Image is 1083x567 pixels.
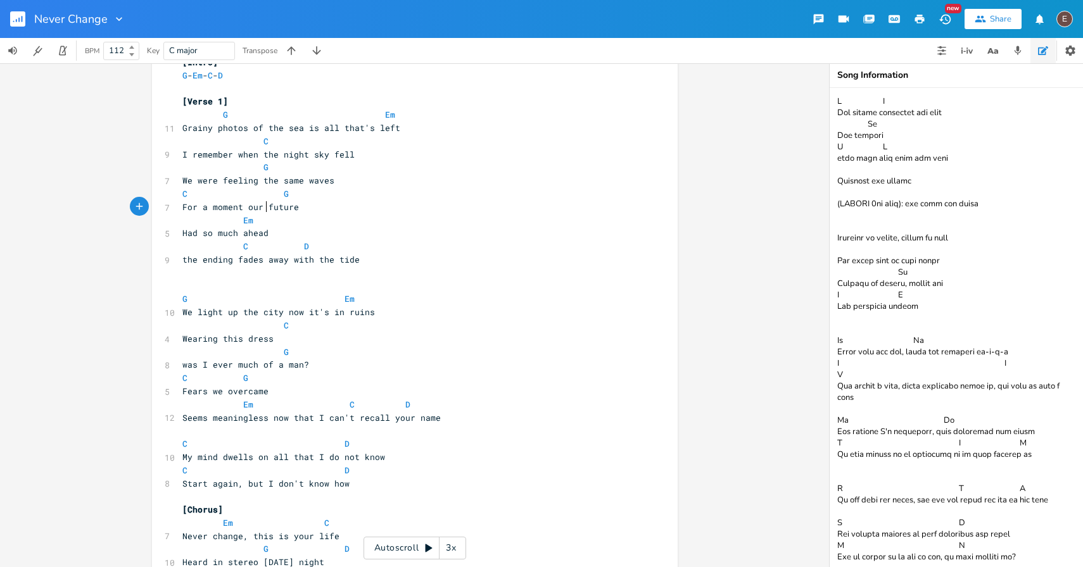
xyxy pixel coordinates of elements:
button: New [932,8,958,30]
span: C [263,135,269,147]
span: Grainy photos of the sea is all that's left [182,122,400,134]
span: C [324,517,329,528]
div: Share [990,13,1011,25]
div: BPM [85,47,99,54]
span: was I ever much of a man? [182,359,309,370]
span: Seems meaningless now that I can't recall your name [182,412,441,423]
span: G [182,293,187,304]
span: D [345,543,350,554]
span: D [405,399,410,410]
div: Autoscroll [364,537,466,559]
span: G [284,346,289,358]
span: G [243,372,248,383]
span: Em [243,399,253,410]
span: D [345,464,350,476]
span: G [263,543,269,554]
span: I remember when the night sky fell [182,149,360,160]
span: For a moment our future [182,201,299,213]
span: Em [345,293,355,304]
span: G [263,161,269,173]
textarea: L I Dol sitame consectet adi elit Se Doe tempori U L etdo magn aliq enim adm veni Quisnost exe ul... [830,88,1083,567]
span: the ending fades away with the tide [182,254,360,265]
span: Wearing this dress [182,333,274,344]
button: Share [965,9,1022,29]
span: Em [385,109,395,120]
span: D [304,240,309,252]
span: We light up the city now it's in ruins [182,306,375,318]
div: Key [147,47,160,54]
div: Song Information [837,71,1075,80]
span: [Verse 1] [182,96,228,107]
span: Em [193,70,203,81]
span: Never Change [34,13,108,25]
button: E [1056,4,1073,34]
div: Transpose [243,47,277,54]
span: - - - [182,70,223,81]
span: C [284,320,289,331]
span: C [182,188,187,199]
span: C [182,438,187,449]
span: C [182,372,187,383]
div: edward [1056,11,1073,27]
span: Fears we overcame [182,385,269,397]
span: C [208,70,213,81]
span: My mind dwells on all that I do not know [182,451,385,463]
span: C [243,240,248,252]
div: 3x [440,537,462,559]
span: C [182,464,187,476]
span: D [345,438,350,449]
span: C major [169,45,198,56]
span: We were feeling the same waves [182,175,334,186]
div: New [945,4,961,13]
span: G [182,70,187,81]
span: Start again, but I don't know how [182,478,350,489]
span: Never change, this is your life [182,530,339,542]
span: D [218,70,223,81]
span: C [350,399,355,410]
span: Had so much ahead [182,227,284,239]
span: Em [243,215,253,226]
span: G [223,109,228,120]
span: Em [223,517,233,528]
span: G [284,188,289,199]
span: [Chorus] [182,504,223,515]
